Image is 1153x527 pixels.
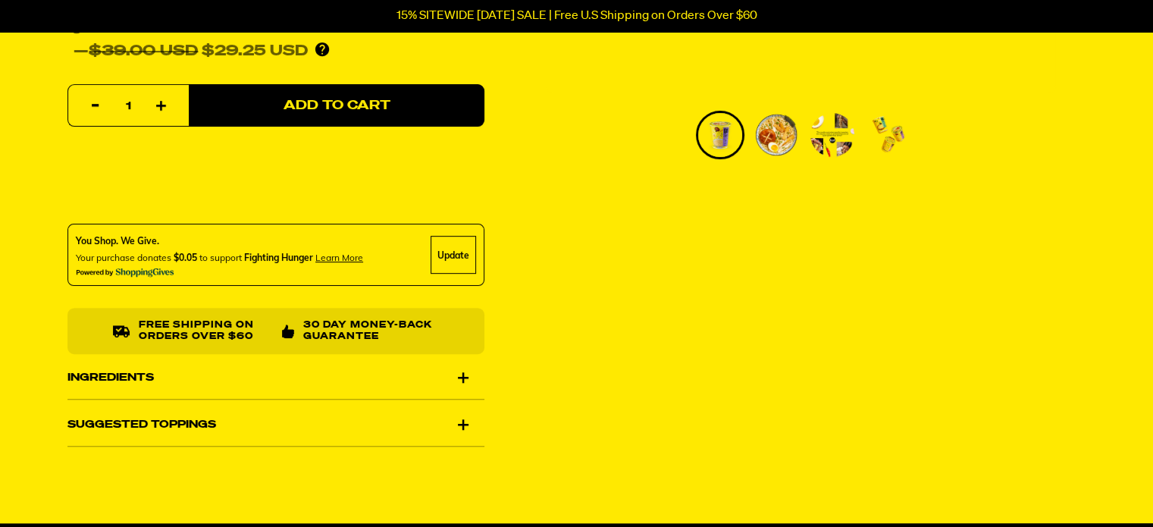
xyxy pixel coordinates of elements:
[864,111,913,159] li: Go to slide 4
[808,111,857,159] li: Go to slide 3
[754,113,798,157] img: Roasted "Pork" Tonkotsu Cup Ramen
[76,235,363,249] div: You Shop. We Give.
[77,86,180,128] input: quantity
[89,44,198,59] del: $39.00 USD
[74,39,308,64] div: — $29.25 USD
[244,253,313,264] span: Fighting Hunger
[174,253,197,264] span: $0.05
[76,268,174,278] img: Powered By ShoppingGives
[315,253,363,264] span: Learn more about donating
[698,113,742,157] img: Roasted "Pork" Tonkotsu Cup Ramen
[546,111,1055,159] div: PDP main carousel thumbnails
[303,321,439,343] p: 30 Day Money-Back Guarantee
[431,237,476,274] div: Update Cause Button
[76,253,171,264] span: Your purchase donates
[696,111,744,159] li: Go to slide 1
[199,253,242,264] span: to support
[189,85,484,127] button: Add to Cart
[396,9,757,23] p: 15% SITEWIDE [DATE] SALE | Free U.S Shipping on Orders Over $60
[67,356,484,399] div: Ingredients
[810,113,854,157] img: Roasted "Pork" Tonkotsu Cup Ramen
[752,111,801,159] li: Go to slide 2
[138,321,269,343] p: Free shipping on orders over $60
[283,99,390,112] span: Add to Cart
[67,403,484,446] div: Suggested Toppings
[866,113,910,157] img: Roasted "Pork" Tonkotsu Cup Ramen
